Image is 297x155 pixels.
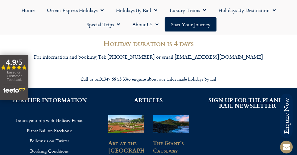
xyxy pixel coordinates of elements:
[165,17,217,31] a: Start your Journey
[108,97,189,103] h2: ARTICLES
[126,17,165,31] a: About Us
[212,3,282,17] a: Holidays by Destination
[163,3,212,17] a: Luxury Trains
[207,97,288,108] h2: SIGN UP FOR THE PLANET RAIL NEWSLETTER
[153,139,184,154] a: The Giant’s Causeway
[9,97,90,103] h2: FURTHER INFORMATION
[15,3,41,17] a: Home
[3,3,294,31] nav: Menu
[100,76,127,82] strong: 01347 66 53 33
[6,53,291,61] p: For information and booking Tel: [PHONE_NUMBER] or email [EMAIL_ADDRESS][DOMAIN_NAME]
[9,115,90,125] a: Insure your trip with Holiday Extras
[9,125,90,136] a: Planet Rail on Facebook
[3,76,294,82] div: Call us on to enquire about our tailor made holidays by rail
[41,3,110,17] a: Orient Express Holidays
[80,17,126,31] a: Special Trips
[9,136,90,146] a: Follow us on Twitter
[110,3,163,17] a: Holidays by Rail
[6,40,291,47] h2: Holiday duration is 4 days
